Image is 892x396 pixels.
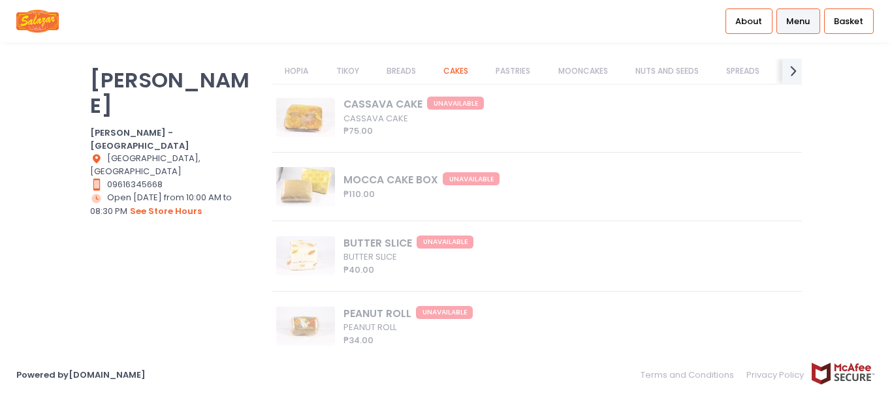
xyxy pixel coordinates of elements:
[741,362,811,388] a: Privacy Policy
[90,191,256,219] div: Open [DATE] from 10:00 AM to 08:30 PM
[725,8,773,33] a: About
[641,362,741,388] a: Terms and Conditions
[323,59,372,84] a: TIKOY
[90,152,256,178] div: [GEOGRAPHIC_DATA], [GEOGRAPHIC_DATA]
[834,15,863,28] span: Basket
[735,15,762,28] span: About
[16,10,59,33] img: logo
[786,15,810,28] span: Menu
[272,59,321,84] a: HOPIA
[545,59,620,84] a: MOONCAKES
[810,362,876,385] img: mcafee-secure
[776,8,820,33] a: Menu
[483,59,543,84] a: PASTRIES
[622,59,711,84] a: NUTS AND SEEDS
[774,59,877,84] a: DESSERTS & SWEETS
[431,59,481,84] a: CAKES
[90,127,189,152] b: [PERSON_NAME] - [GEOGRAPHIC_DATA]
[90,67,256,118] p: [PERSON_NAME]
[129,204,202,219] button: see store hours
[714,59,773,84] a: SPREADS
[374,59,428,84] a: BREADS
[16,369,146,381] a: Powered by[DOMAIN_NAME]
[90,178,256,191] div: 09616345668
